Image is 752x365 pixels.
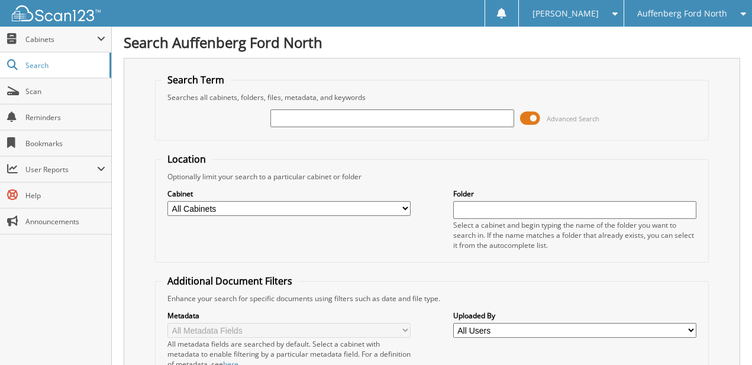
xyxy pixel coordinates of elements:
label: Uploaded By [453,311,696,321]
span: Bookmarks [25,138,105,148]
h1: Search Auffenberg Ford North [124,33,740,52]
div: Searches all cabinets, folders, files, metadata, and keywords [162,92,702,102]
legend: Location [162,153,212,166]
label: Cabinet [167,189,411,199]
span: Auffenberg Ford North [637,10,727,17]
span: Reminders [25,112,105,122]
iframe: Chat Widget [693,308,752,365]
div: Enhance your search for specific documents using filters such as date and file type. [162,293,702,303]
div: Optionally limit your search to a particular cabinet or folder [162,172,702,182]
span: [PERSON_NAME] [532,10,599,17]
span: Cabinets [25,34,97,44]
span: Help [25,190,105,201]
span: Scan [25,86,105,96]
img: scan123-logo-white.svg [12,5,101,21]
div: Select a cabinet and begin typing the name of the folder you want to search in. If the name match... [453,220,696,250]
label: Metadata [167,311,411,321]
legend: Additional Document Filters [162,274,298,288]
span: Announcements [25,217,105,227]
span: Advanced Search [547,114,599,123]
label: Folder [453,189,696,199]
legend: Search Term [162,73,230,86]
span: Search [25,60,104,70]
span: User Reports [25,164,97,175]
